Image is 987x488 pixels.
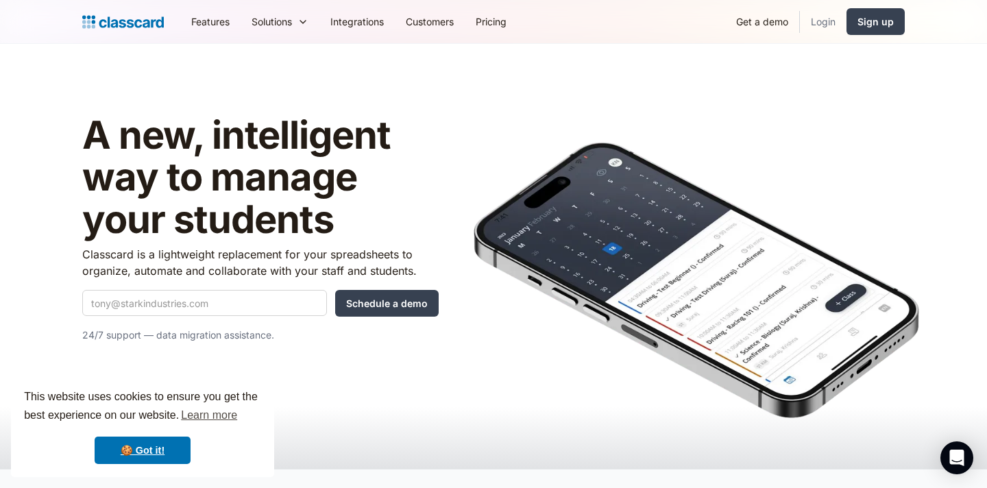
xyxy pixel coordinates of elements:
[11,376,274,477] div: cookieconsent
[800,6,846,37] a: Login
[82,290,439,317] form: Quick Demo Form
[857,14,894,29] div: Sign up
[319,6,395,37] a: Integrations
[241,6,319,37] div: Solutions
[180,6,241,37] a: Features
[82,327,439,343] p: 24/7 support — data migration assistance.
[725,6,799,37] a: Get a demo
[82,114,439,241] h1: A new, intelligent way to manage your students
[465,6,517,37] a: Pricing
[82,246,439,279] p: Classcard is a lightweight replacement for your spreadsheets to organize, automate and collaborat...
[846,8,905,35] a: Sign up
[82,290,327,316] input: tony@starkindustries.com
[179,405,239,426] a: learn more about cookies
[82,12,164,32] a: Logo
[395,6,465,37] a: Customers
[24,389,261,426] span: This website uses cookies to ensure you get the best experience on our website.
[940,441,973,474] div: Open Intercom Messenger
[335,290,439,317] input: Schedule a demo
[95,437,191,464] a: dismiss cookie message
[252,14,292,29] div: Solutions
